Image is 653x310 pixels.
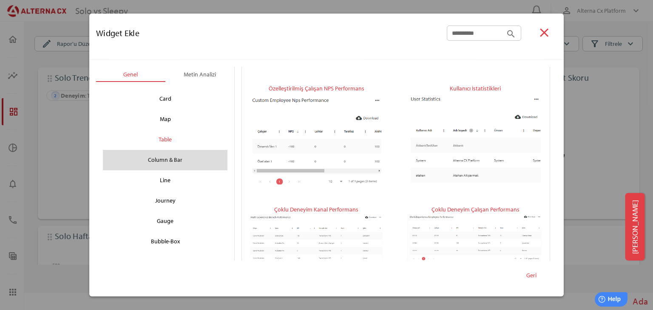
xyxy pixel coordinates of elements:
[110,214,221,228] div: Gauge
[110,133,221,147] div: Table
[249,93,384,188] img: CustomEmployeeNpsPerformanceTable.png
[184,69,216,79] div: Metin Analizi
[110,194,221,208] div: Journey
[242,82,391,193] button: Özelleştirilmiş Çalışan NPS Performans
[526,269,537,281] span: Geri
[630,200,640,254] span: [PERSON_NAME]
[123,69,138,79] div: Genel
[408,93,543,187] img: UserLoginStatisticsTable.png
[450,83,501,93] div: Kullanıcı İstatistikleri
[242,203,391,274] button: Çoklu Deneyim Kanal Performans
[110,174,221,187] div: Line
[401,82,550,192] button: Kullanıcı İstatistikleri
[110,153,221,167] div: Column & Bar
[408,214,543,262] img: MultiExperienceEmployeePerformanceTable.png
[110,235,221,248] div: Bubble-Box
[96,26,433,40] div: Widget Ekle
[269,83,364,93] div: Özelleştirilmiş Çalışan NPS Performans
[110,113,221,126] div: Map
[110,92,221,106] div: Card
[537,25,551,40] i: close
[625,193,645,260] button: [PERSON_NAME]
[249,214,384,269] img: MultiExperienceBranchPerformanceTable.png
[274,204,358,214] div: Çoklu Deneyim Kanal Performans
[520,268,543,283] button: Geri
[506,29,516,39] i: search
[432,204,520,214] div: Çoklu Deneyim Çalışan Performans
[401,203,550,266] button: Çoklu Deneyim Çalışan Performans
